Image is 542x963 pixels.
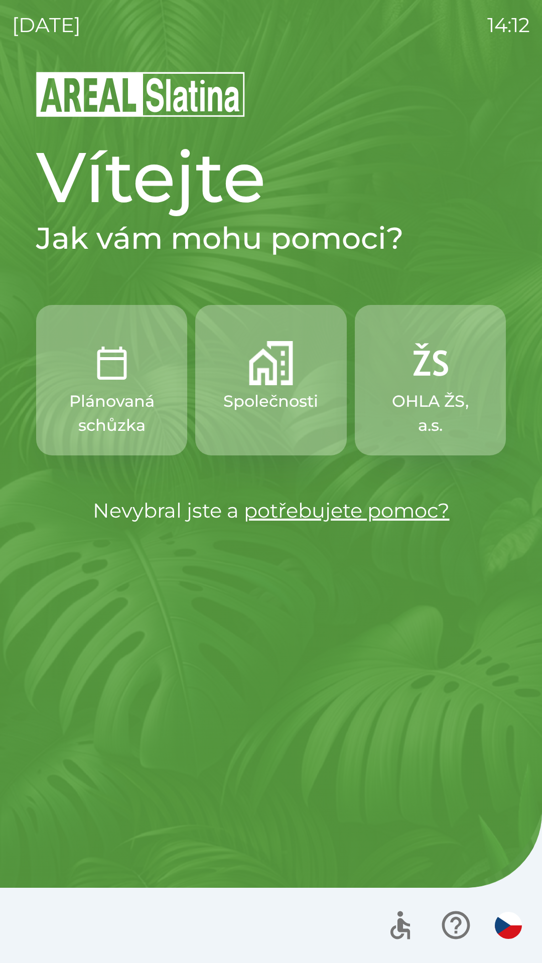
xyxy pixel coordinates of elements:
img: 9f72f9f4-8902-46ff-b4e6-bc4241ee3c12.png [408,341,452,385]
h2: Jak vám mohu pomoci? [36,220,506,257]
a: potřebujete pomoc? [244,498,450,523]
img: 0ea463ad-1074-4378-bee6-aa7a2f5b9440.png [90,341,134,385]
img: cs flag [495,912,522,939]
p: [DATE] [12,10,81,40]
p: Nevybral jste a [36,496,506,526]
p: OHLA ŽS, a.s. [379,389,482,437]
img: 58b4041c-2a13-40f9-aad2-b58ace873f8c.png [249,341,293,385]
p: 14:12 [487,10,530,40]
p: Společnosti [223,389,318,413]
button: OHLA ŽS, a.s. [355,305,506,455]
img: Logo [36,70,506,118]
p: Plánovaná schůzka [60,389,163,437]
button: Společnosti [195,305,346,455]
h1: Vítejte [36,134,506,220]
button: Plánovaná schůzka [36,305,187,455]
